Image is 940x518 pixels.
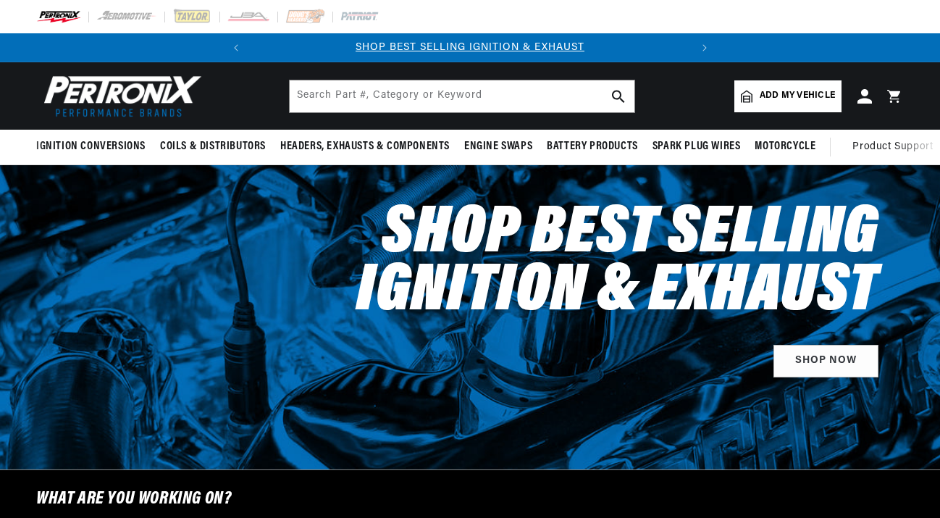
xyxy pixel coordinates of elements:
h2: Shop Best Selling Ignition & Exhaust [259,206,878,322]
summary: Battery Products [540,130,645,164]
span: Spark Plug Wires [652,139,741,154]
span: Engine Swaps [464,139,532,154]
button: Translation missing: en.sections.announcements.previous_announcement [222,33,251,62]
a: Add my vehicle [734,80,842,112]
summary: Motorcycle [747,130,823,164]
div: Announcement [251,40,690,56]
span: Headers, Exhausts & Components [280,139,450,154]
span: Motorcycle [755,139,815,154]
summary: Product Support [852,130,940,164]
summary: Spark Plug Wires [645,130,748,164]
span: Add my vehicle [760,89,835,103]
span: Product Support [852,139,933,155]
a: SHOP NOW [773,345,878,377]
button: Translation missing: en.sections.announcements.next_announcement [690,33,719,62]
summary: Headers, Exhausts & Components [273,130,457,164]
summary: Coils & Distributors [153,130,273,164]
summary: Engine Swaps [457,130,540,164]
button: search button [603,80,634,112]
summary: Ignition Conversions [36,130,153,164]
div: 1 of 2 [251,40,690,56]
span: Ignition Conversions [36,139,146,154]
input: Search Part #, Category or Keyword [290,80,634,112]
span: Coils & Distributors [160,139,266,154]
a: SHOP BEST SELLING IGNITION & EXHAUST [356,42,584,53]
img: Pertronix [36,71,203,121]
span: Battery Products [547,139,638,154]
